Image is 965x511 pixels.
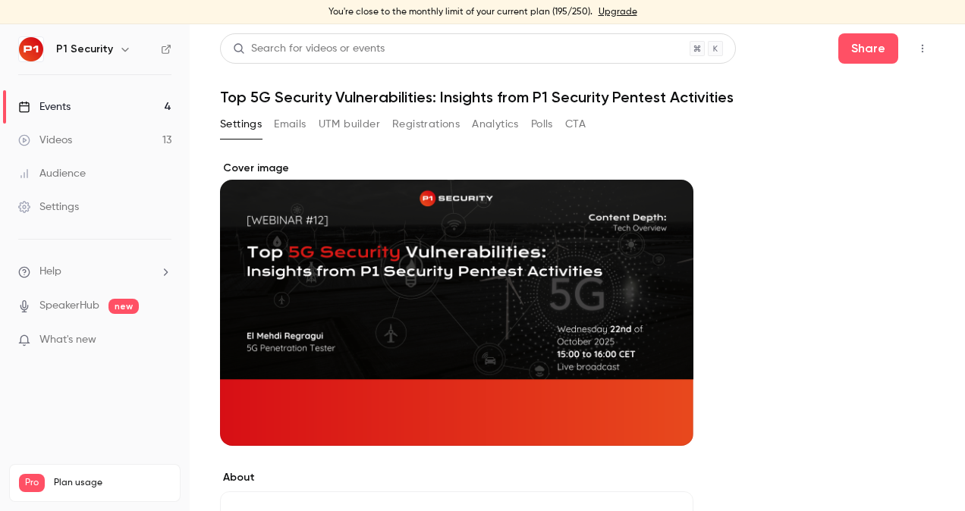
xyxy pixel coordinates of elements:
[18,166,86,181] div: Audience
[19,474,45,492] span: Pro
[18,199,79,215] div: Settings
[39,298,99,314] a: SpeakerHub
[18,133,72,148] div: Videos
[233,41,385,57] div: Search for videos or events
[392,112,460,136] button: Registrations
[220,470,693,485] label: About
[838,33,898,64] button: Share
[565,112,586,136] button: CTA
[599,6,637,18] a: Upgrade
[220,161,693,176] label: Cover image
[54,477,171,489] span: Plan usage
[472,112,519,136] button: Analytics
[39,332,96,348] span: What's new
[220,88,935,106] h1: Top 5G Security Vulnerabilities: Insights from P1 Security Pentest Activities
[18,264,171,280] li: help-dropdown-opener
[18,99,71,114] div: Events
[319,112,380,136] button: UTM builder
[39,264,61,280] span: Help
[19,37,43,61] img: P1 Security
[531,112,553,136] button: Polls
[220,161,693,446] section: Cover image
[56,42,113,57] h6: P1 Security
[108,299,139,314] span: new
[274,112,306,136] button: Emails
[220,112,262,136] button: Settings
